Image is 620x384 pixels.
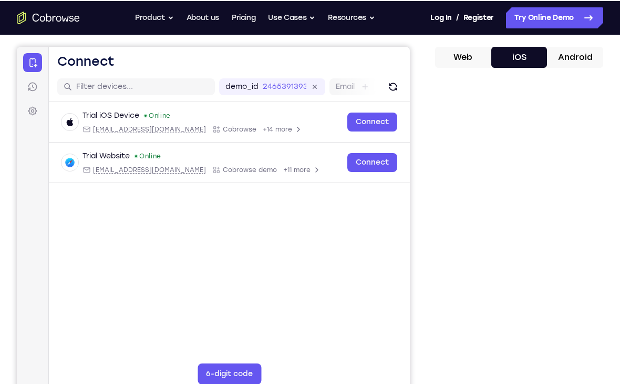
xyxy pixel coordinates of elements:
button: 6-digit code [181,317,244,338]
div: New devices found. [128,68,130,70]
span: web@example.com [76,119,189,127]
a: Try Online Demo [506,6,603,27]
a: Connect [330,106,380,125]
button: Use Cases [268,6,315,27]
div: App [195,119,260,127]
button: Android [547,46,603,67]
div: Trial iOS Device [66,64,122,74]
a: Connect [330,66,380,85]
button: Resources [328,6,375,27]
div: Online [127,65,154,73]
div: New devices found. [118,108,120,110]
div: Email [66,119,189,127]
span: / [456,11,459,23]
a: Go to the home page [17,11,80,23]
div: Online [117,105,144,114]
span: ios@example.com [76,78,189,87]
div: App [195,78,240,87]
span: Cobrowse [206,78,240,87]
a: Pricing [232,6,256,27]
div: Email [66,78,189,87]
a: Log In [430,6,451,27]
button: Product [135,6,174,27]
div: Open device details [32,55,393,96]
button: Web [435,46,491,67]
a: About us [187,6,219,27]
div: Trial Website [66,104,113,115]
button: iOS [491,46,547,67]
span: +11 more [266,119,294,127]
span: +14 more [246,78,275,87]
span: Cobrowse demo [206,119,260,127]
a: Register [463,6,494,27]
div: Open device details [32,96,393,136]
